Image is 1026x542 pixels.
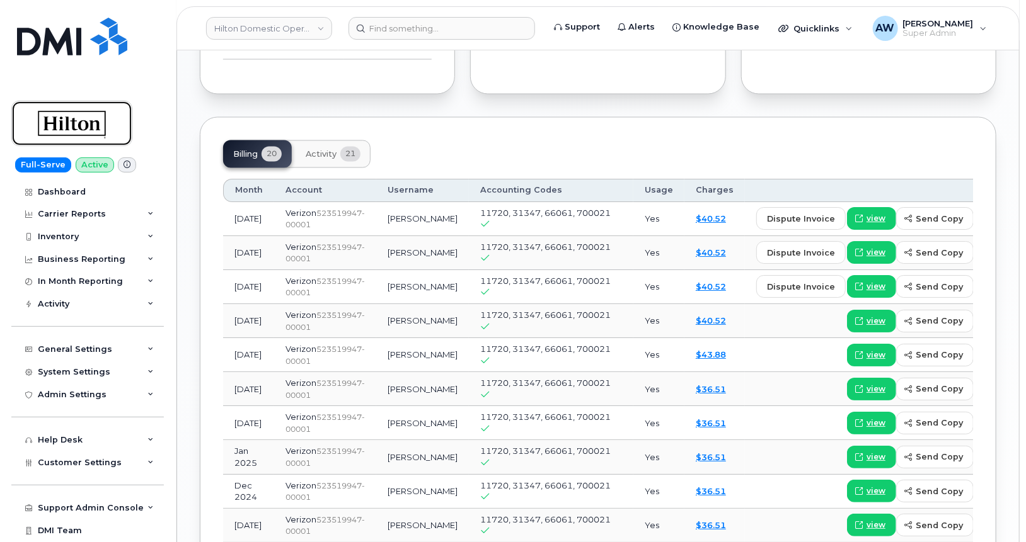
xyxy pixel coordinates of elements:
[285,413,365,434] span: 523519947-00001
[903,18,974,28] span: [PERSON_NAME]
[480,378,611,388] span: 11720, 31347, 66061, 700021
[376,373,469,407] td: [PERSON_NAME]
[867,316,885,327] span: view
[285,482,365,503] span: 523519947-00001
[867,520,885,531] span: view
[847,242,896,264] a: view
[223,203,274,237] td: [DATE]
[480,242,611,252] span: 11720, 31347, 66061, 700021
[896,242,974,264] button: send copy
[349,17,535,40] input: Find something...
[696,214,726,224] a: $40.52
[896,446,974,469] button: send copy
[633,339,684,373] td: Yes
[916,281,963,293] span: send copy
[285,311,365,332] span: 523519947-00001
[916,349,963,361] span: send copy
[285,446,316,456] span: Verizon
[285,412,316,422] span: Verizon
[285,208,316,218] span: Verizon
[916,247,963,259] span: send copy
[376,407,469,441] td: [PERSON_NAME]
[285,344,316,354] span: Verizon
[896,514,974,537] button: send copy
[793,23,839,33] span: Quicklinks
[285,276,316,286] span: Verizon
[633,373,684,407] td: Yes
[223,271,274,305] td: [DATE]
[696,282,726,292] a: $40.52
[767,213,835,225] span: dispute invoice
[376,305,469,339] td: [PERSON_NAME]
[376,203,469,237] td: [PERSON_NAME]
[469,179,633,202] th: Accounting Codes
[285,516,365,537] span: 523519947-00001
[285,277,365,298] span: 523519947-00001
[867,213,885,225] span: view
[285,379,365,400] span: 523519947-00001
[480,481,611,491] span: 11720, 31347, 66061, 700021
[223,441,274,475] td: Jan 2025
[609,14,664,40] a: Alerts
[847,310,896,333] a: view
[633,179,684,202] th: Usage
[565,21,600,33] span: Support
[696,385,726,395] a: $36.51
[867,247,885,259] span: view
[633,475,684,509] td: Yes
[340,147,360,162] span: 21
[376,475,469,509] td: [PERSON_NAME]
[480,515,611,525] span: 11720, 31347, 66061, 700021
[896,480,974,503] button: send copy
[896,412,974,435] button: send copy
[376,339,469,373] td: [PERSON_NAME]
[867,452,885,463] span: view
[696,350,726,360] a: $43.88
[867,281,885,293] span: view
[847,208,896,230] a: view
[683,21,759,33] span: Knowledge Base
[285,447,365,468] span: 523519947-00001
[867,486,885,497] span: view
[896,276,974,298] button: send copy
[767,247,835,259] span: dispute invoice
[285,378,316,388] span: Verizon
[971,487,1017,533] iframe: Messenger Launcher
[916,520,963,532] span: send copy
[916,417,963,429] span: send copy
[756,208,846,230] button: dispute invoice
[306,150,337,160] span: Activity
[756,276,846,298] button: dispute invoice
[916,486,963,498] span: send copy
[633,441,684,475] td: Yes
[756,242,846,264] button: dispute invoice
[480,276,611,286] span: 11720, 31347, 66061, 700021
[664,14,768,40] a: Knowledge Base
[916,315,963,327] span: send copy
[876,21,895,36] span: AW
[285,243,365,264] span: 523519947-00001
[223,179,274,202] th: Month
[696,248,726,258] a: $40.52
[847,344,896,367] a: view
[285,310,316,320] span: Verizon
[896,378,974,401] button: send copy
[285,242,316,252] span: Verizon
[867,350,885,361] span: view
[480,208,611,218] span: 11720, 31347, 66061, 700021
[896,310,974,333] button: send copy
[285,515,316,525] span: Verizon
[867,418,885,429] span: view
[769,16,862,41] div: Quicklinks
[223,305,274,339] td: [DATE]
[480,344,611,354] span: 11720, 31347, 66061, 700021
[864,16,996,41] div: Alyssa Wagner
[376,441,469,475] td: [PERSON_NAME]
[376,271,469,305] td: [PERSON_NAME]
[223,237,274,271] td: [DATE]
[285,209,365,230] span: 523519947-00001
[480,446,611,456] span: 11720, 31347, 66061, 700021
[285,345,365,366] span: 523519947-00001
[223,475,274,509] td: Dec 2024
[847,276,896,298] a: view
